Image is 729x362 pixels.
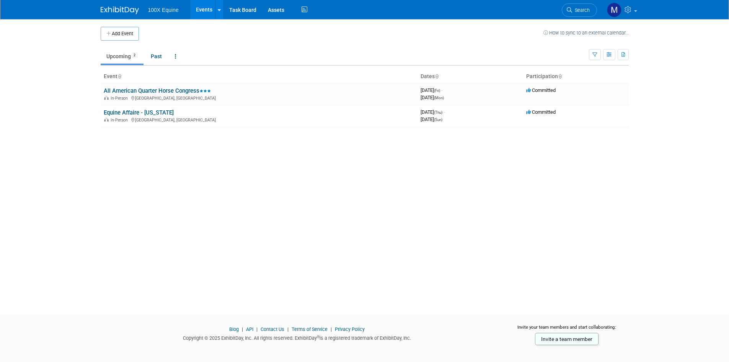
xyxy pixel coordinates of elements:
th: Participation [523,70,629,83]
span: 2 [131,52,138,58]
th: Dates [418,70,523,83]
span: [DATE] [421,109,445,115]
span: 100X Equine [148,7,179,13]
span: [DATE] [421,95,444,100]
span: Search [572,7,590,13]
span: [DATE] [421,87,442,93]
a: Privacy Policy [335,326,365,332]
a: Terms of Service [292,326,328,332]
span: (Sun) [434,118,442,122]
th: Event [101,70,418,83]
button: Add Event [101,27,139,41]
a: Invite a team member [535,333,599,345]
span: In-Person [111,118,130,123]
a: Equine Affaire - [US_STATE] [104,109,174,116]
span: - [441,87,442,93]
img: In-Person Event [104,118,109,121]
a: Search [562,3,597,17]
span: Committed [526,109,556,115]
span: (Fri) [434,88,440,93]
a: How to sync to an external calendar... [543,30,629,36]
span: Committed [526,87,556,93]
div: Copyright © 2025 ExhibitDay, Inc. All rights reserved. ExhibitDay is a registered trademark of Ex... [101,333,494,342]
sup: ® [317,335,320,339]
span: [DATE] [421,116,442,122]
a: All American Quarter Horse Congress [104,87,211,94]
img: In-Person Event [104,96,109,100]
div: Invite your team members and start collaborating: [505,324,629,336]
span: | [254,326,259,332]
a: Past [145,49,168,64]
a: Contact Us [261,326,284,332]
img: ExhibitDay [101,7,139,14]
span: In-Person [111,96,130,101]
a: Sort by Start Date [435,73,439,79]
a: Blog [229,326,239,332]
a: Upcoming2 [101,49,144,64]
span: | [285,326,290,332]
span: | [329,326,334,332]
img: Mia Maniaci [607,3,621,17]
span: | [240,326,245,332]
div: [GEOGRAPHIC_DATA], [GEOGRAPHIC_DATA] [104,95,414,101]
span: (Thu) [434,110,442,115]
a: API [246,326,253,332]
div: [GEOGRAPHIC_DATA], [GEOGRAPHIC_DATA] [104,116,414,123]
a: Sort by Event Name [117,73,121,79]
a: Sort by Participation Type [558,73,562,79]
span: (Mon) [434,96,444,100]
span: - [444,109,445,115]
